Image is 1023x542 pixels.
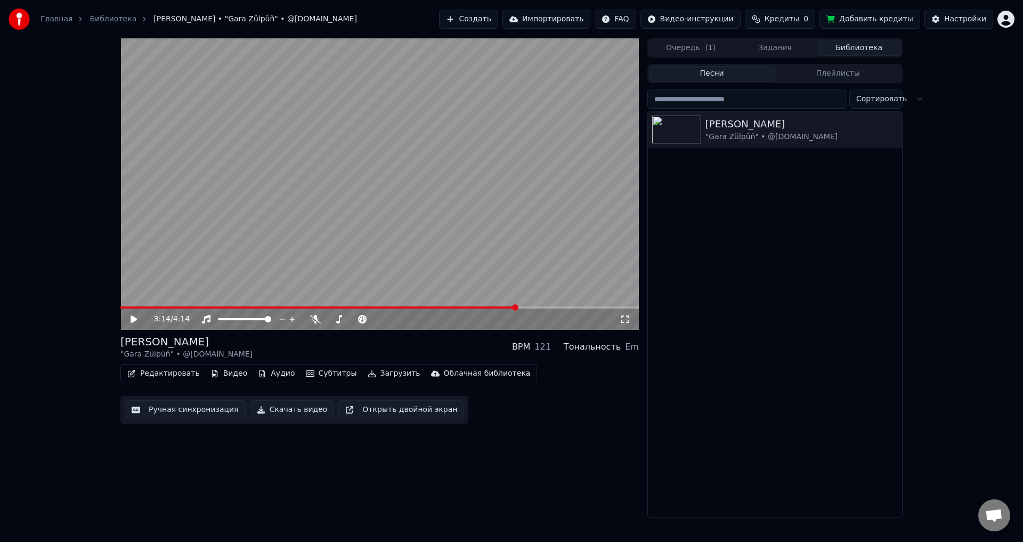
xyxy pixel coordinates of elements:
button: Субтитры [302,366,361,381]
span: 0 [803,14,808,25]
span: Сортировать [856,94,907,104]
div: 121 [534,341,551,353]
span: 4:14 [173,314,190,325]
span: Кредиты [765,14,799,25]
div: Em [625,341,639,353]
div: "Gara Zülpüň" • @[DOMAIN_NAME] [705,132,898,142]
button: Кредиты0 [745,10,815,29]
div: Тональность [564,341,621,353]
button: Плейлисты [775,66,901,82]
span: 3:14 [154,314,170,325]
button: Библиотека [817,41,901,56]
button: Открыть двойной экран [338,400,464,419]
button: Видео [206,366,252,381]
button: Очередь [649,41,733,56]
div: Настройки [944,14,986,25]
button: Видео-инструкции [640,10,741,29]
div: [PERSON_NAME] [120,334,253,349]
a: Главная [40,14,72,25]
button: Задания [733,41,817,56]
button: Загрузить [363,366,425,381]
button: Ручная синхронизация [125,400,246,419]
span: ( 1 ) [705,43,716,53]
button: Скачать видео [250,400,335,419]
button: Добавить кредиты [819,10,920,29]
nav: breadcrumb [40,14,357,25]
button: Редактировать [123,366,204,381]
span: [PERSON_NAME] • "Gara Zülpüň" • @[DOMAIN_NAME] [153,14,357,25]
a: Библиотека [90,14,136,25]
button: Настройки [924,10,993,29]
button: Песни [649,66,775,82]
div: Облачная библиотека [444,368,531,379]
div: Открытый чат [978,499,1010,531]
button: Импортировать [502,10,591,29]
div: BPM [512,341,530,353]
div: [PERSON_NAME] [705,117,898,132]
button: Создать [439,10,498,29]
button: FAQ [595,10,636,29]
button: Аудио [254,366,299,381]
div: / [154,314,180,325]
img: youka [9,9,30,30]
div: "Gara Zülpüň" • @[DOMAIN_NAME] [120,349,253,360]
